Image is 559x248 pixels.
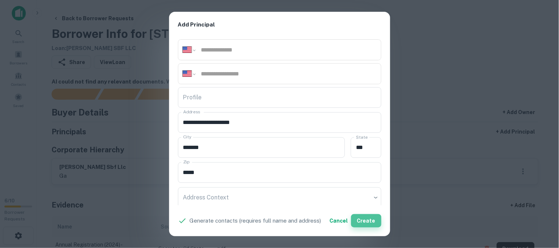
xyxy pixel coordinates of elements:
[183,134,192,140] label: City
[522,189,559,224] iframe: Chat Widget
[190,216,321,225] p: Generate contacts (requires full name and address)
[183,159,190,165] label: Zip
[351,214,381,227] button: Create
[183,109,200,115] label: Address
[178,187,381,208] div: ​
[169,12,390,38] h2: Add Principal
[356,134,368,140] label: State
[327,214,351,227] button: Cancel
